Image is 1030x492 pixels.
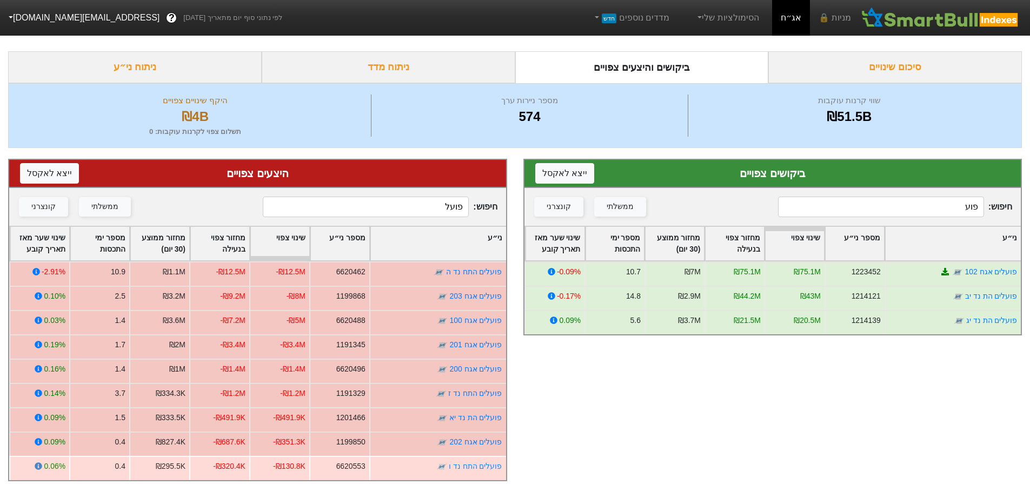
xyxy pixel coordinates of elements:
[20,163,79,184] button: ייצא לאקסל
[374,107,685,126] div: 574
[44,291,65,302] div: 0.10%
[273,412,305,423] div: -₪491.9K
[952,291,963,302] img: tase link
[336,339,366,351] div: 1191345
[216,266,245,278] div: -₪12.5M
[169,339,185,351] div: ₪2M
[450,316,502,325] a: פועלים אגח 100
[31,201,56,213] div: קונצרני
[220,291,245,302] div: -₪9.2M
[10,227,69,260] div: Toggle SortBy
[310,227,369,260] div: Toggle SortBy
[450,365,502,373] a: פועלים אגח 200
[534,197,583,217] button: קונצרני
[130,227,189,260] div: Toggle SortBy
[825,227,884,260] div: Toggle SortBy
[794,315,821,326] div: ₪20.5M
[273,436,305,448] div: -₪351.3K
[450,437,502,446] a: פועלים אגח 202
[705,227,764,260] div: Toggle SortBy
[20,165,495,181] div: היצעים צפויים
[586,227,644,260] div: Toggle SortBy
[765,227,824,260] div: Toggle SortBy
[965,292,1017,300] a: פועלים הת נד יב
[163,291,185,302] div: ₪3.2M
[677,315,700,326] div: ₪3.7M
[42,266,65,278] div: -2.91%
[250,227,309,260] div: Toggle SortBy
[626,291,640,302] div: 14.8
[19,197,68,217] button: קונצרני
[645,227,704,260] div: Toggle SortBy
[336,291,366,302] div: 1199868
[156,388,185,399] div: ₪334.3K
[370,227,506,260] div: Toggle SortBy
[70,227,129,260] div: Toggle SortBy
[965,267,1017,276] a: פועלים אגח 102
[885,227,1021,260] div: Toggle SortBy
[594,197,646,217] button: ממשלתי
[446,267,502,276] a: פועלים התח נד ה
[448,389,502,397] a: פועלים התח נד ז
[734,266,761,278] div: ₪75.1M
[163,266,185,278] div: ₪1.1M
[800,291,820,302] div: ₪43M
[115,363,125,375] div: 1.4
[860,7,1021,29] img: SmartBull
[280,339,305,351] div: -₪3.4M
[450,292,502,300] a: פועלים אגח 203
[374,95,685,107] div: מספר ניירות ערך
[262,51,515,83] div: ניתוח מדד
[22,107,368,126] div: ₪4B
[607,201,634,213] div: ממשלתי
[336,388,366,399] div: 1191329
[169,11,175,25] span: ?
[79,197,131,217] button: ממשלתי
[115,315,125,326] div: 1.4
[220,315,245,326] div: -₪7.2M
[336,436,366,448] div: 1199850
[115,412,125,423] div: 1.5
[336,315,366,326] div: 6620488
[190,227,249,260] div: Toggle SortBy
[547,201,571,213] div: קונצרני
[436,388,447,399] img: tase link
[156,436,185,448] div: ₪827.4K
[450,340,502,349] a: פועלים אגח 201
[734,291,761,302] div: ₪44.2M
[851,266,880,278] div: 1223452
[8,51,262,83] div: ניתוח ני״ע
[436,461,447,472] img: tase link
[115,436,125,448] div: 0.4
[163,315,185,326] div: ₪3.6M
[691,7,763,29] a: הסימולציות שלי
[280,388,305,399] div: -₪1.2M
[437,413,448,423] img: tase link
[851,291,880,302] div: 1214121
[44,436,65,448] div: 0.09%
[220,388,245,399] div: -₪1.2M
[434,267,444,278] img: tase link
[220,339,245,351] div: -₪3.4M
[280,363,305,375] div: -₪1.4M
[44,339,65,351] div: 0.19%
[691,107,1008,126] div: ₪51.5B
[437,340,448,351] img: tase link
[44,461,65,472] div: 0.06%
[952,267,963,278] img: tase link
[778,197,1012,217] span: חיפוש :
[169,363,185,375] div: ₪1M
[22,126,368,137] div: תשלום צפוי לקרנות עוקבות : 0
[437,291,448,302] img: tase link
[336,266,366,278] div: 6620462
[535,163,594,184] button: ייצא לאקסל
[437,437,448,448] img: tase link
[559,315,580,326] div: 0.09%
[22,95,368,107] div: היקף שינויים צפויים
[684,266,700,278] div: ₪7M
[220,363,245,375] div: -₪1.4M
[44,315,65,326] div: 0.03%
[263,197,469,217] input: 480 רשומות...
[556,291,580,302] div: -0.17%
[276,266,305,278] div: -₪12.5M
